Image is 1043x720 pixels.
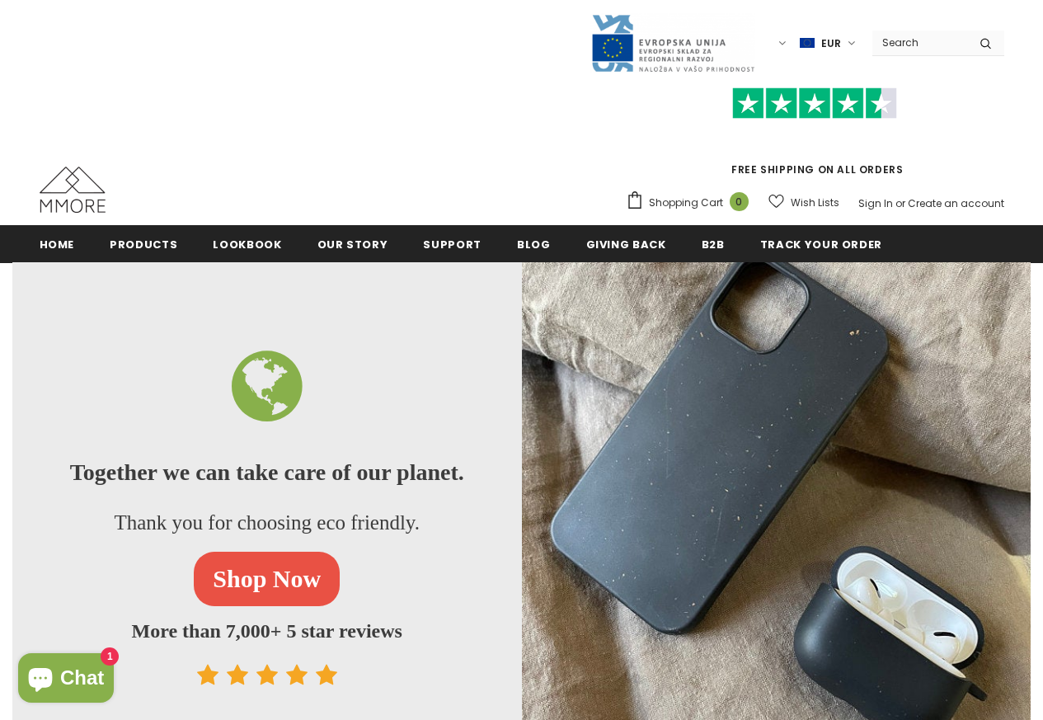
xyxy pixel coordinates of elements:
[768,188,839,217] a: Wish Lists
[760,237,882,252] span: Track your order
[626,95,1004,176] span: FREE SHIPPING ON ALL ORDERS
[40,237,75,252] span: Home
[760,225,882,262] a: Track your order
[649,195,723,211] span: Shopping Cart
[821,35,841,52] span: EUR
[29,623,505,639] span: More than 7,000+ 5 star reviews
[626,191,757,215] a: Shopping Cart 0
[317,225,388,262] a: Our Story
[586,237,666,252] span: Giving back
[517,225,551,262] a: Blog
[40,167,106,213] img: MMORE Cases
[590,35,755,49] a: Javni Razpis
[517,237,551,252] span: Blog
[317,237,388,252] span: Our Story
[423,237,482,252] span: support
[732,87,897,120] img: Trust Pilot Stars
[858,196,893,210] a: Sign In
[70,459,464,485] span: Together we can take care of our planet.
[908,196,1004,210] a: Create an account
[115,511,420,534] span: Thank you for choosing eco friendly.
[213,565,321,592] span: Shop Now
[40,225,75,262] a: Home
[791,195,839,211] span: Wish Lists
[110,225,177,262] a: Products
[586,225,666,262] a: Giving back
[626,119,1004,162] iframe: Customer reviews powered by Trustpilot
[895,196,905,210] span: or
[423,225,482,262] a: support
[213,225,281,262] a: Lookbook
[872,31,967,54] input: Search Site
[590,13,755,73] img: Javni Razpis
[194,552,340,606] a: Shop Now
[702,237,725,252] span: B2B
[213,237,281,252] span: Lookbook
[110,237,177,252] span: Products
[13,653,119,707] inbox-online-store-chat: Shopify online store chat
[730,192,749,211] span: 0
[702,225,725,262] a: B2B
